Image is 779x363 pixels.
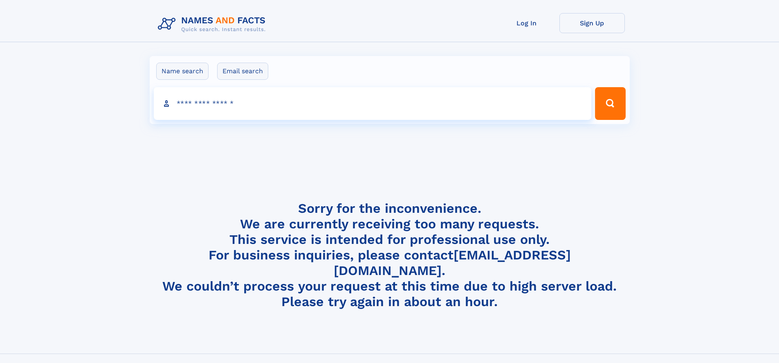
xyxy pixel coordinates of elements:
[154,87,592,120] input: search input
[156,63,209,80] label: Name search
[155,201,625,310] h4: Sorry for the inconvenience. We are currently receiving too many requests. This service is intend...
[334,247,571,278] a: [EMAIL_ADDRESS][DOMAIN_NAME]
[155,13,272,35] img: Logo Names and Facts
[559,13,625,33] a: Sign Up
[217,63,268,80] label: Email search
[494,13,559,33] a: Log In
[595,87,625,120] button: Search Button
